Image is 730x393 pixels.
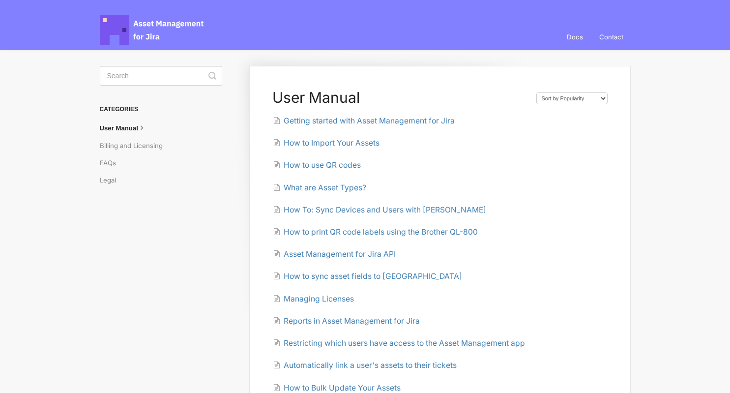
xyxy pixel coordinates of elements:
[284,205,485,214] span: How To: Sync Devices and Users with [PERSON_NAME]
[592,24,631,50] a: Contact
[273,361,456,370] a: Automatically link a user's assets to their tickets
[284,272,461,281] span: How to sync asset fields to [GEOGRAPHIC_DATA]
[100,120,154,136] a: User Manual
[284,249,395,259] span: Asset Management for Jira API
[284,294,353,303] span: Managing Licenses
[273,316,419,326] a: Reports in Asset Management for Jira
[536,92,608,104] select: Page reloads on selection
[100,172,123,187] a: Legal
[284,316,419,326] span: Reports in Asset Management for Jira
[100,154,123,170] a: FAQs
[273,160,360,170] a: How to use QR codes
[284,338,523,348] span: Restricting which users have access to the Asset Management app
[284,361,456,370] span: Automatically link a user's assets to their tickets
[100,66,222,86] input: Search
[273,249,395,259] a: Asset Management for Jira API
[273,383,399,393] a: How to Bulk Update Your Assets
[272,89,526,106] h1: User Manual
[273,338,523,348] a: Restricting which users have access to the Asset Management app
[100,100,222,118] h3: Categories
[273,116,453,125] a: Getting started with Asset Management for Jira
[561,24,591,50] a: Docs
[273,205,485,214] a: How To: Sync Devices and Users with [PERSON_NAME]
[273,227,476,237] a: How to print QR code labels using the Brother QL-800
[273,183,366,192] a: What are Asset Types?
[100,137,170,153] a: Billing and Licensing
[284,116,453,125] span: Getting started with Asset Management for Jira
[273,294,353,303] a: Managing Licenses
[284,383,399,393] span: How to Bulk Update Your Assets
[273,272,461,281] a: How to sync asset fields to [GEOGRAPHIC_DATA]
[273,138,379,148] a: How to Import Your Assets
[284,227,476,237] span: How to print QR code labels using the Brother QL-800
[284,183,366,192] span: What are Asset Types?
[100,15,205,45] span: Asset Management for Jira Docs
[284,138,379,148] span: How to Import Your Assets
[284,160,360,170] span: How to use QR codes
